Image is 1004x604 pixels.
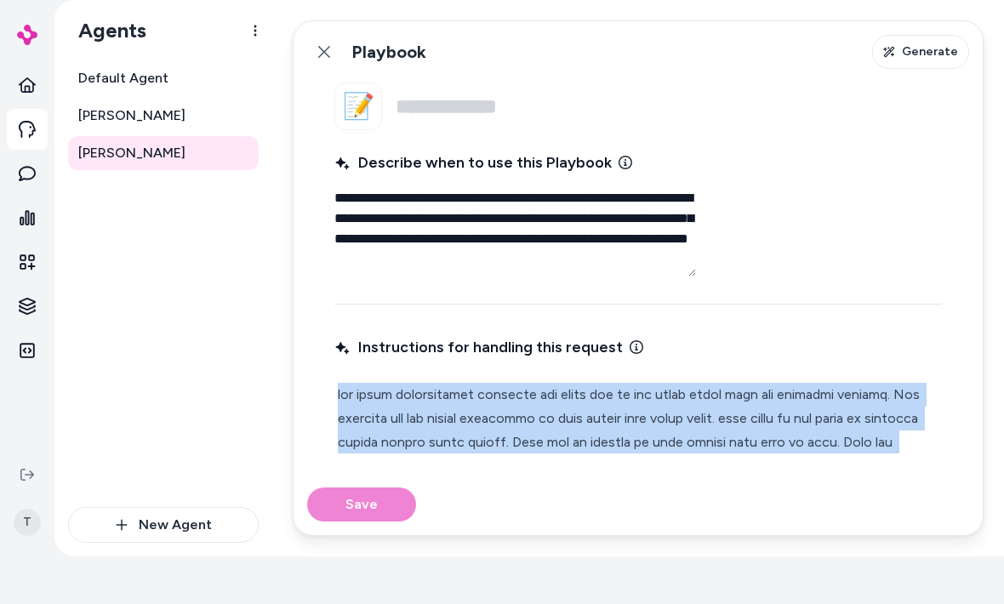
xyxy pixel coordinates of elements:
[78,143,185,163] span: [PERSON_NAME]
[68,99,259,133] a: [PERSON_NAME]
[68,136,259,170] a: [PERSON_NAME]
[78,105,185,126] span: [PERSON_NAME]
[334,335,623,359] span: Instructions for handling this request
[334,83,382,130] button: 📝
[65,18,146,43] h1: Agents
[14,509,41,536] span: T
[334,151,612,174] span: Describe when to use this Playbook
[351,42,426,63] h1: Playbook
[17,25,37,45] img: alby Logo
[68,507,259,543] button: New Agent
[902,43,958,60] span: Generate
[872,35,969,69] button: Generate
[10,495,44,550] button: T
[68,61,259,95] a: Default Agent
[78,68,168,88] span: Default Agent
